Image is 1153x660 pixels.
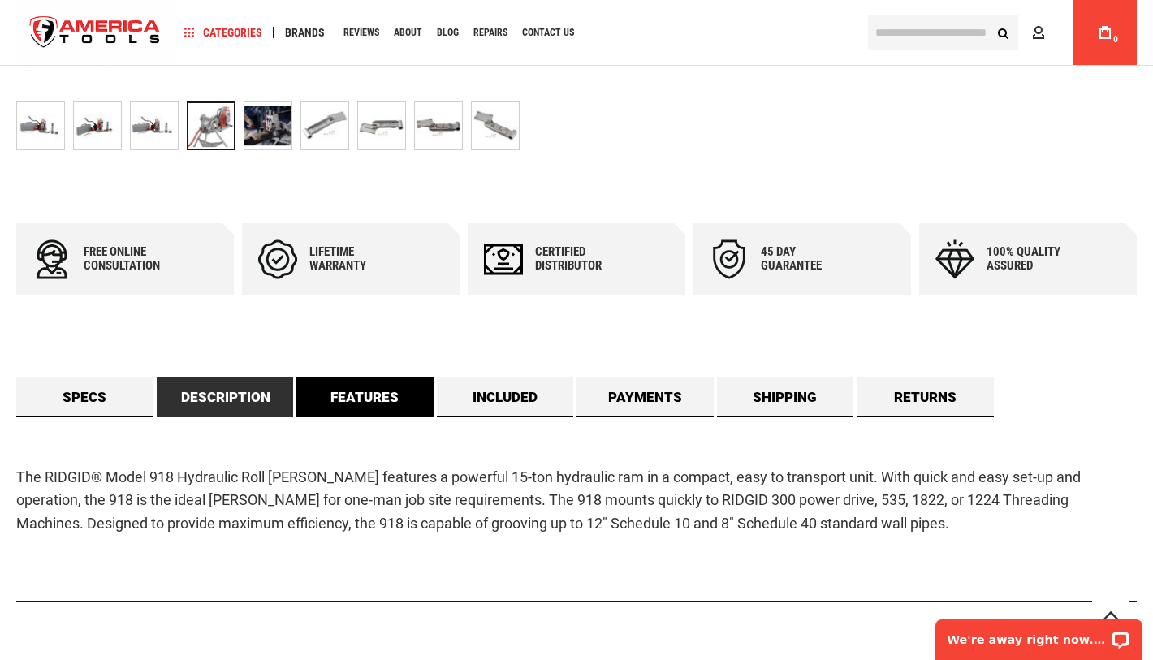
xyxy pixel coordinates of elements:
img: America Tools [16,2,174,63]
img: RIDGID 48297 918 ROLL GROOVER W/300 POWER DRIVE MOUNT KIT [244,102,291,149]
div: 100% quality assured [987,245,1084,273]
img: RIDGID 48297 918 ROLL GROOVER W/300 POWER DRIVE MOUNT KIT [358,102,405,149]
iframe: LiveChat chat widget [925,609,1153,660]
a: Specs [16,377,153,417]
div: Lifetime warranty [309,245,407,273]
span: Blog [437,28,459,37]
div: RIDGID 48297 918 ROLL GROOVER W/300 POWER DRIVE MOUNT KIT [244,93,300,158]
div: RIDGID 48297 918 ROLL GROOVER W/300 POWER DRIVE MOUNT KIT [300,93,357,158]
img: RIDGID 48297 918 ROLL GROOVER W/300 POWER DRIVE MOUNT KIT [301,102,348,149]
div: RIDGID 48297 918 ROLL GROOVER W/300 POWER DRIVE MOUNT KIT [73,93,130,158]
a: Shipping [717,377,854,417]
div: 45 day Guarantee [761,245,858,273]
a: Brands [278,22,332,44]
div: RIDGID 48297 918 ROLL GROOVER W/300 POWER DRIVE MOUNT KIT [414,93,471,158]
img: RIDGID 48297 918 ROLL GROOVER W/300 POWER DRIVE MOUNT KIT [74,102,121,149]
img: RIDGID 48297 918 ROLL GROOVER W/300 POWER DRIVE MOUNT KIT [415,102,462,149]
a: Included [437,377,574,417]
a: Reviews [336,22,386,44]
span: Brands [285,27,325,38]
a: Repairs [466,22,515,44]
img: RIDGID 48297 918 ROLL GROOVER W/300 POWER DRIVE MOUNT KIT [17,102,64,149]
p: The RIDGID® Model 918 Hydraulic Roll [PERSON_NAME] features a powerful 15-ton hydraulic ram in a ... [16,466,1137,536]
a: Categories [177,22,270,44]
a: Contact Us [515,22,581,44]
a: Features [296,377,434,417]
a: About [386,22,430,44]
a: Description [157,377,294,417]
span: 0 [1113,35,1118,44]
span: Categories [184,27,262,38]
span: Contact Us [522,28,574,37]
div: RIDGID 48297 918 ROLL GROOVER W/300 POWER DRIVE MOUNT KIT [187,93,244,158]
a: store logo [16,2,174,63]
img: RIDGID 48297 918 ROLL GROOVER W/300 POWER DRIVE MOUNT KIT [472,102,519,149]
a: Payments [576,377,714,417]
button: Search [987,17,1018,48]
img: RIDGID 48297 918 ROLL GROOVER W/300 POWER DRIVE MOUNT KIT [131,102,178,149]
span: About [394,28,422,37]
a: Blog [430,22,466,44]
div: RIDGID 48297 918 ROLL GROOVER W/300 POWER DRIVE MOUNT KIT [16,93,73,158]
a: Returns [857,377,994,417]
span: Reviews [343,28,379,37]
span: Repairs [473,28,507,37]
div: RIDGID 48297 918 ROLL GROOVER W/300 POWER DRIVE MOUNT KIT [471,93,520,158]
div: RIDGID 48297 918 ROLL GROOVER W/300 POWER DRIVE MOUNT KIT [130,93,187,158]
div: Certified Distributor [535,245,633,273]
div: Free online consultation [84,245,181,273]
div: RIDGID 48297 918 ROLL GROOVER W/300 POWER DRIVE MOUNT KIT [357,93,414,158]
